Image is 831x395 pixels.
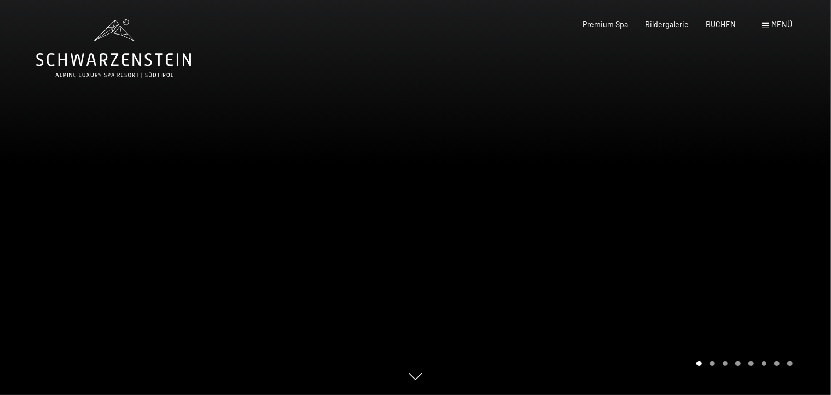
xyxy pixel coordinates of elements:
[762,361,767,367] div: Carousel Page 6
[693,361,792,367] div: Carousel Pagination
[748,361,754,367] div: Carousel Page 5
[710,361,715,367] div: Carousel Page 2
[583,20,628,29] a: Premium Spa
[787,361,793,367] div: Carousel Page 8
[696,361,702,367] div: Carousel Page 1 (Current Slide)
[735,361,741,367] div: Carousel Page 4
[774,361,780,367] div: Carousel Page 7
[645,20,689,29] a: Bildergalerie
[723,361,728,367] div: Carousel Page 3
[706,20,736,29] a: BUCHEN
[772,20,793,29] span: Menü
